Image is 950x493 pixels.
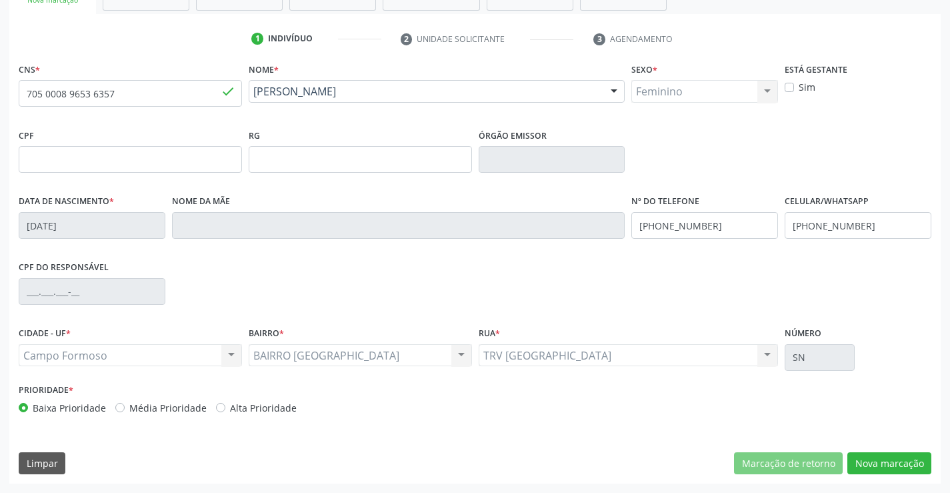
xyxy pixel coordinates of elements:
button: Marcação de retorno [734,452,843,475]
label: Nº do Telefone [631,191,699,212]
button: Nova marcação [847,452,931,475]
span: [PERSON_NAME] [253,85,598,98]
label: CNS [19,59,40,80]
input: (__) _____-_____ [785,212,931,239]
div: 1 [251,33,263,45]
div: Indivíduo [268,33,313,45]
label: CPF [19,125,34,146]
label: Prioridade [19,380,73,401]
label: Alta Prioridade [230,401,297,415]
label: Sim [799,80,815,94]
label: Média Prioridade [129,401,207,415]
label: Sexo [631,59,657,80]
input: __/__/____ [19,212,165,239]
label: Nome da mãe [172,191,230,212]
input: (__) _____-_____ [631,212,778,239]
label: Data de nascimento [19,191,114,212]
input: ___.___.___-__ [19,278,165,305]
label: RG [249,125,260,146]
label: CIDADE - UF [19,324,71,344]
label: Celular/WhatsApp [785,191,869,212]
label: CPF do responsável [19,258,109,278]
label: Nome [249,59,279,80]
label: Baixa Prioridade [33,401,106,415]
label: Está gestante [785,59,847,80]
label: Número [785,324,821,344]
label: BAIRRO [249,324,284,344]
span: done [221,84,235,99]
label: Rua [479,324,500,344]
label: Órgão emissor [479,125,547,146]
